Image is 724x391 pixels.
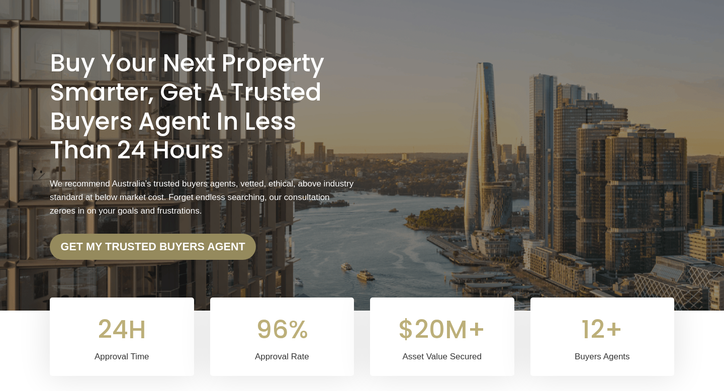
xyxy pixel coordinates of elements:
div: Buyers Agents [542,350,663,363]
div: $20M+ [382,310,502,350]
div: Approval Rate [222,350,342,363]
div: 96% [222,310,342,350]
h1: Buy Your Next Property Smarter, Get a Trusted Buyers Agent in less than 24 Hours [50,49,354,164]
div: Asset Value Secured [382,350,502,363]
p: We recommend Australia’s trusted buyers agents, vetted, ethical, above industry standard at below... [50,177,354,218]
div: Approval Time [62,350,182,363]
div: 12+ [542,310,663,350]
strong: Get my trusted Buyers Agent [61,240,245,253]
a: Get my trusted Buyers Agent [50,234,256,260]
div: 24H [62,310,182,350]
